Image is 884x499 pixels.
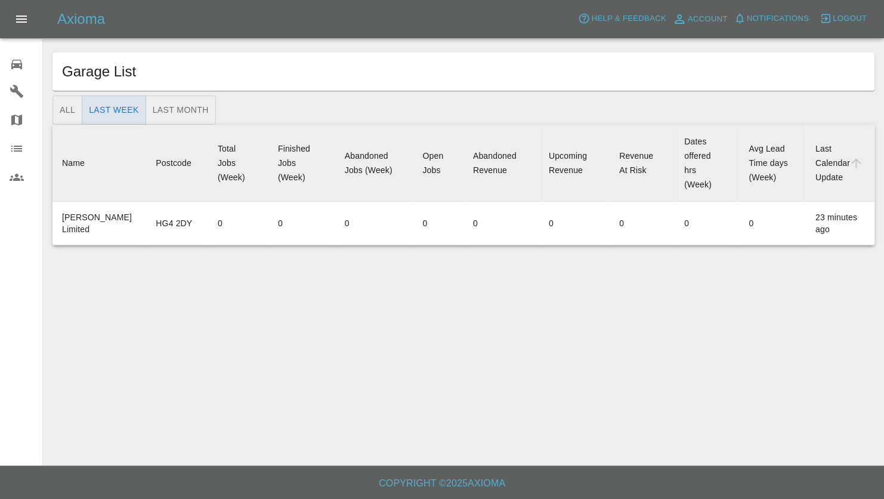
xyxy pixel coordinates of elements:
[7,5,36,33] button: Open drawer
[156,158,191,168] div: Postcode
[675,202,739,245] td: 0
[268,202,335,245] td: 0
[739,202,805,245] td: 0
[335,202,413,245] td: 0
[684,137,712,189] div: Dates offered hrs (Week)
[549,151,587,175] div: Upcoming Revenue
[52,125,874,245] table: sortable table
[731,10,812,28] button: Notifications
[833,12,867,26] span: Logout
[82,96,146,125] button: Last Week
[749,144,787,182] div: Avg Lead Time days (Week)
[208,202,268,245] td: 0
[62,158,85,168] div: Name
[591,12,666,26] span: Help & Feedback
[345,151,392,175] div: Abandoned Jobs (Week)
[463,202,539,245] td: 0
[669,10,731,29] a: Account
[278,144,310,182] div: Finished Jobs (Week)
[473,151,517,175] div: Abandoned Revenue
[146,202,208,245] td: HG4 2DY
[422,151,443,175] div: Open Jobs
[57,10,105,29] h5: Axioma
[610,202,675,245] td: 0
[62,62,728,81] h1: Garage List
[747,12,809,26] span: Notifications
[413,202,463,245] td: 0
[539,202,610,245] td: 0
[817,10,870,28] button: Logout
[575,10,669,28] button: Help & Feedback
[688,13,728,26] span: Account
[815,144,850,182] div: Last Calendar Update
[619,151,653,175] div: Revenue At Risk
[806,202,874,245] td: 23 minutes ago
[10,475,874,492] h6: Copyright © 2025 Axioma
[218,144,245,182] div: Total Jobs (Week)
[52,96,82,125] button: All
[52,202,146,245] td: [PERSON_NAME] Limited
[146,96,216,125] button: Last Month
